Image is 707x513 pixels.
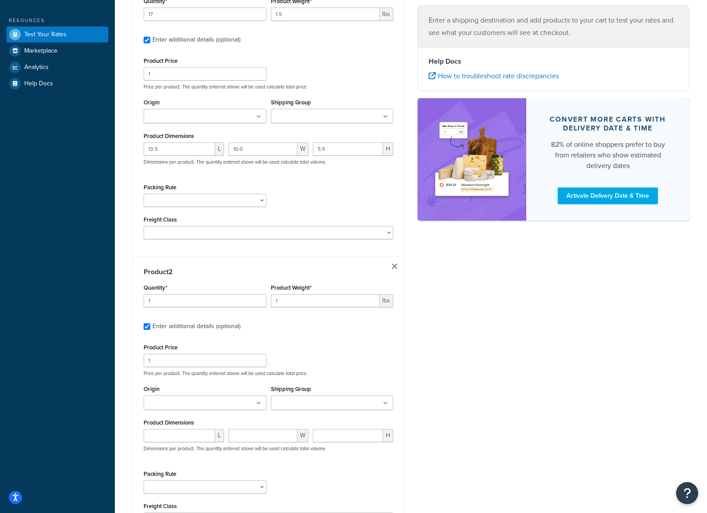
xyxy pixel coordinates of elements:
[141,84,395,90] p: Price per product. The quantity entered above will be used calculate total price.
[7,76,108,92] a: Help Docs
[271,386,311,392] label: Shipping Group
[297,142,308,156] span: W
[7,27,108,42] a: Test Your Rates
[392,264,397,269] a: Remove Item
[547,115,668,132] div: Convert more carts with delivery date & time
[141,159,327,165] p: Dimensions per product. The quantity entered above will be used calculate total volume.
[215,429,224,442] span: L
[380,294,393,307] span: lbs
[271,284,312,291] label: Product Weight*
[144,99,160,106] label: Origin
[24,47,57,55] span: Marketplace
[141,445,327,452] p: Dimensions per product. The quantity entered above will be used calculate total volume.
[271,8,380,21] input: 0.00
[24,31,67,38] span: Test Your Rates
[429,14,678,39] p: Enter a shipping destination and add products to your cart to test your rates and see what your c...
[24,80,53,88] span: Help Docs
[383,429,393,442] span: H
[7,17,108,24] div: Resources
[144,284,167,291] label: Quantity*
[144,344,178,351] label: Product Price
[144,503,177,509] label: Freight Class
[152,34,240,46] div: Enter additional details (optional)
[271,99,311,106] label: Shipping Group
[144,8,266,21] input: 0
[431,111,513,207] img: feature-image-ddt-36eae7f7280da8017bfb280eaccd9c446f90b1fe08728e4019434db127062ab4.png
[152,320,240,333] div: Enter additional details (optional)
[429,56,678,67] h4: Help Docs
[215,142,224,156] span: L
[144,323,150,330] input: Enter additional details (optional)
[297,429,308,442] span: W
[547,139,668,171] div: 82% of online shoppers prefer to buy from retailers who show estimated delivery dates
[144,37,150,43] input: Enter additional details (optional)
[271,294,380,307] input: 0.00
[558,187,658,204] a: Activate Delivery Date & Time
[383,142,393,156] span: H
[144,268,393,276] h3: Product 2
[141,370,395,376] p: Price per product. The quantity entered above will be used calculate total price.
[676,482,698,504] button: Open Resource Center
[144,386,160,392] label: Origin
[7,59,108,75] a: Analytics
[7,43,108,59] a: Marketplace
[380,8,393,21] span: lbs
[144,419,194,426] label: Product Dimensions
[144,471,176,477] label: Packing Rule
[429,71,559,81] a: How to troubleshoot rate discrepancies
[24,64,49,71] span: Analytics
[144,294,266,307] input: 0
[144,57,178,64] label: Product Price
[144,216,177,223] label: Freight Class
[144,184,176,191] label: Packing Rule
[144,133,194,139] label: Product Dimensions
